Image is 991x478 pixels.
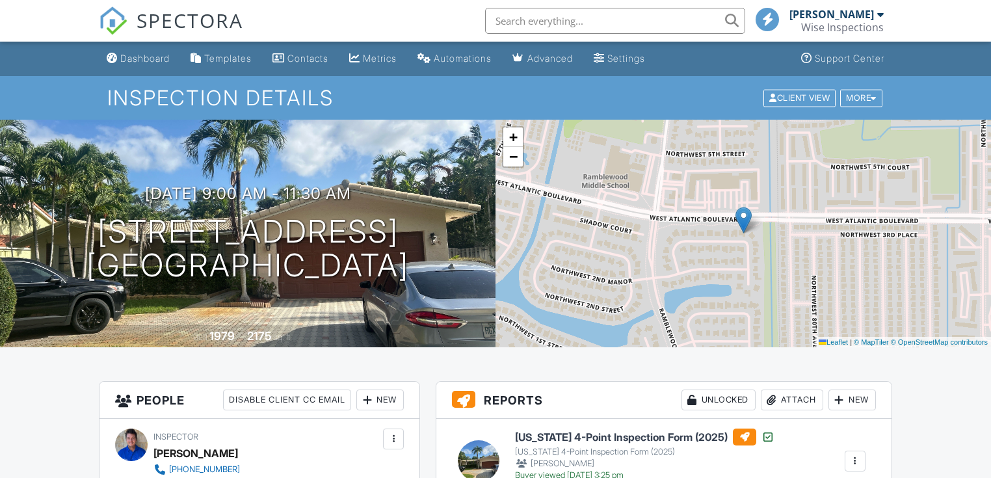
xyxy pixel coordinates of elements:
[287,53,328,64] div: Contacts
[801,21,884,34] div: Wise Inspections
[412,47,497,71] a: Automations (Basic)
[247,329,272,343] div: 2175
[356,390,404,410] div: New
[267,47,334,71] a: Contacts
[145,185,351,202] h3: [DATE] 9:00 am - 11:30 am
[99,18,243,45] a: SPECTORA
[515,429,774,445] h6: [US_STATE] 4-Point Inspection Form (2025)
[169,464,240,475] div: [PHONE_NUMBER]
[815,53,884,64] div: Support Center
[274,332,292,342] span: sq. ft.
[761,390,823,410] div: Attach
[99,7,127,35] img: The Best Home Inspection Software - Spectora
[137,7,243,34] span: SPECTORA
[735,207,752,233] img: Marker
[344,47,402,71] a: Metrics
[681,390,756,410] div: Unlocked
[796,47,890,71] a: Support Center
[503,127,523,147] a: Zoom in
[763,89,836,107] div: Client View
[485,8,745,34] input: Search everything...
[607,53,645,64] div: Settings
[509,148,518,165] span: −
[223,390,351,410] div: Disable Client CC Email
[507,47,578,71] a: Advanced
[204,53,252,64] div: Templates
[854,338,889,346] a: © MapTiler
[363,53,397,64] div: Metrics
[762,92,839,102] a: Client View
[503,147,523,166] a: Zoom out
[101,47,175,71] a: Dashboard
[840,89,882,107] div: More
[153,444,238,463] div: [PERSON_NAME]
[588,47,650,71] a: Settings
[185,47,257,71] a: Templates
[509,129,518,145] span: +
[515,457,774,470] div: [PERSON_NAME]
[120,53,170,64] div: Dashboard
[828,390,876,410] div: New
[434,53,492,64] div: Automations
[789,8,874,21] div: [PERSON_NAME]
[436,382,891,419] h3: Reports
[209,329,235,343] div: 1979
[99,382,419,419] h3: People
[153,432,198,442] span: Inspector
[193,332,207,342] span: Built
[153,463,367,476] a: [PHONE_NUMBER]
[107,86,884,109] h1: Inspection Details
[891,338,988,346] a: © OpenStreetMap contributors
[515,447,774,457] div: [US_STATE] 4-Point Inspection Form (2025)
[527,53,573,64] div: Advanced
[819,338,848,346] a: Leaflet
[86,215,409,284] h1: [STREET_ADDRESS] [GEOGRAPHIC_DATA]
[850,338,852,346] span: |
